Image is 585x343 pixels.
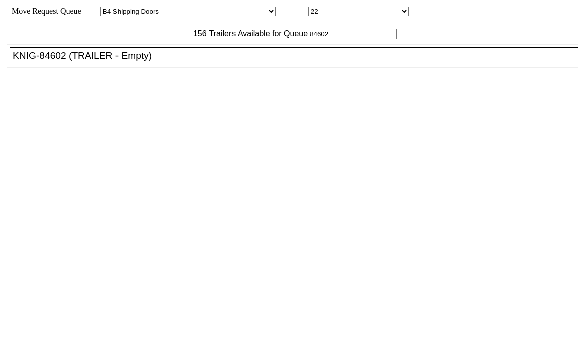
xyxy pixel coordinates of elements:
[7,7,81,15] span: Move Request Queue
[207,29,308,38] span: Trailers Available for Queue
[188,29,207,38] span: 156
[278,7,306,15] span: Location
[308,29,397,39] input: Filter Available Trailers
[13,50,584,61] div: KNIG-84602 (TRAILER - Empty)
[83,7,98,15] span: Area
